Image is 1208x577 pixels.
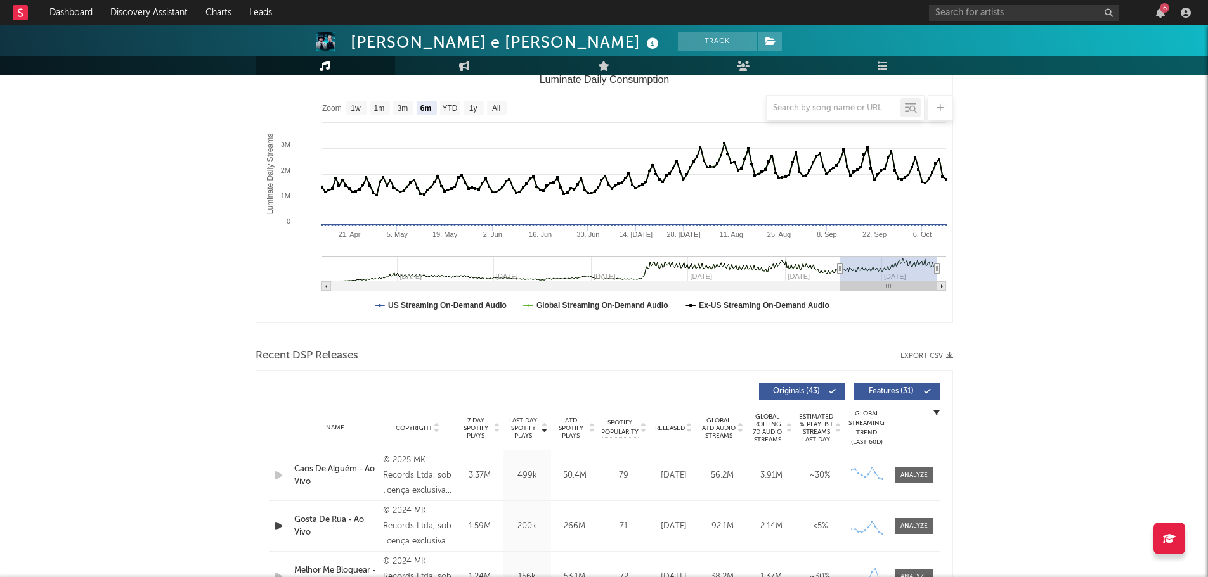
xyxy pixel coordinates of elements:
[653,469,695,482] div: [DATE]
[699,301,829,310] text: Ex-US Streaming On-Demand Audio
[655,424,685,432] span: Released
[554,417,588,440] span: ATD Spotify Plays
[483,231,502,238] text: 2. Jun
[848,409,886,447] div: Global Streaming Trend (Last 60D)
[507,469,548,482] div: 499k
[507,520,548,533] div: 200k
[539,74,669,85] text: Luminate Daily Consumption
[576,231,599,238] text: 30. Jun
[619,231,653,238] text: 14. [DATE]
[719,231,743,238] text: 11. Aug
[602,469,646,482] div: 79
[338,231,360,238] text: 21. Apr
[701,469,744,482] div: 56.2M
[1156,8,1165,18] button: 6
[799,520,841,533] div: <5%
[653,520,695,533] div: [DATE]
[799,413,834,443] span: Estimated % Playlist Streams Last Day
[701,520,744,533] div: 92.1M
[750,469,793,482] div: 3.91M
[767,231,790,238] text: 25. Aug
[294,423,377,433] div: Name
[678,32,757,51] button: Track
[432,231,458,238] text: 19. May
[529,231,552,238] text: 16. Jun
[1160,3,1169,13] div: 6
[759,383,845,400] button: Originals(43)
[265,134,274,214] text: Luminate Daily Streams
[507,417,540,440] span: Last Day Spotify Plays
[666,231,700,238] text: 28. [DATE]
[388,301,507,310] text: US Streaming On-Demand Audio
[854,383,940,400] button: Features(31)
[256,69,952,322] svg: Luminate Daily Consumption
[602,520,646,533] div: 71
[816,231,836,238] text: 8. Sep
[601,418,639,437] span: Spotify Popularity
[554,469,595,482] div: 50.4M
[256,348,358,364] span: Recent DSP Releases
[396,424,432,432] span: Copyright
[799,469,841,482] div: ~ 30 %
[929,5,1119,21] input: Search for artists
[386,231,408,238] text: 5. May
[750,413,785,443] span: Global Rolling 7D Audio Streams
[294,463,377,488] a: Caos De Alguém - Ao Vivo
[767,388,826,395] span: Originals ( 43 )
[383,453,452,498] div: © 2025 MK Records Ltda, sob licença exclusiva para Virgin Music Group
[383,504,452,549] div: © 2024 MK Records Ltda, sob licença exclusiva para Virgin Music Brasil
[286,217,290,225] text: 0
[750,520,793,533] div: 2.14M
[459,469,500,482] div: 3.37M
[912,231,931,238] text: 6. Oct
[554,520,595,533] div: 266M
[459,520,500,533] div: 1.59M
[280,167,290,174] text: 2M
[351,32,662,53] div: [PERSON_NAME] e [PERSON_NAME]
[862,231,887,238] text: 22. Sep
[294,514,377,538] a: Gosta De Rua - Ao Vivo
[767,103,900,113] input: Search by song name or URL
[280,141,290,148] text: 3M
[459,417,493,440] span: 7 Day Spotify Plays
[536,301,668,310] text: Global Streaming On-Demand Audio
[701,417,736,440] span: Global ATD Audio Streams
[280,192,290,200] text: 1M
[900,352,953,360] button: Export CSV
[862,388,921,395] span: Features ( 31 )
